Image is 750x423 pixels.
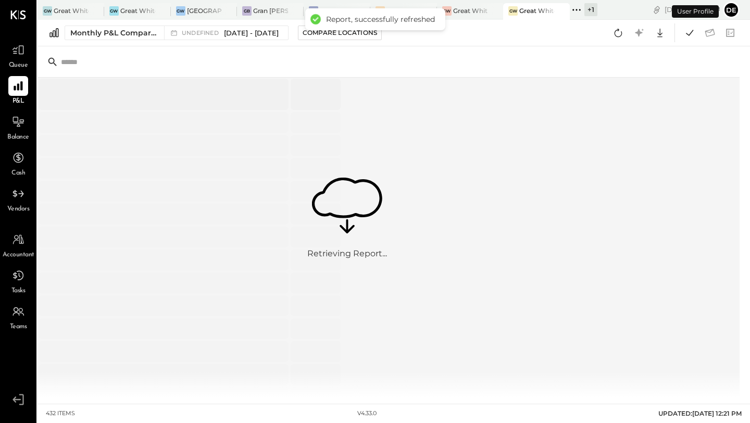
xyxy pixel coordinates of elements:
[65,26,289,40] button: Monthly P&L Comparison undefined[DATE] - [DATE]
[442,6,452,16] div: GW
[658,409,742,417] span: UPDATED: [DATE] 12:21 PM
[665,5,720,15] div: [DATE]
[120,6,155,15] div: Great White Holdings
[652,4,662,15] div: copy link
[1,266,36,296] a: Tasks
[386,6,421,15] div: [GEOGRAPHIC_DATA]
[672,5,719,18] div: User Profile
[326,15,435,24] div: Report, successfully refreshed
[298,26,382,40] button: Compare Locations
[242,6,252,16] div: GB
[182,30,221,36] span: undefined
[320,6,355,15] div: Great White Melrose
[46,409,75,418] div: 432 items
[176,6,185,16] div: GW
[723,2,740,18] button: De
[11,169,25,178] span: Cash
[1,40,36,70] a: Queue
[7,133,29,142] span: Balance
[357,409,377,418] div: v 4.33.0
[3,251,34,260] span: Accountant
[224,28,279,38] span: [DATE] - [DATE]
[109,6,119,16] div: GW
[1,230,36,260] a: Accountant
[187,6,222,15] div: [GEOGRAPHIC_DATA]
[7,205,30,214] span: Vendors
[11,287,26,296] span: Tasks
[1,302,36,332] a: Teams
[1,184,36,214] a: Vendors
[12,97,24,106] span: P&L
[10,322,27,332] span: Teams
[508,6,518,16] div: GW
[1,112,36,142] a: Balance
[303,28,377,37] div: Compare Locations
[253,6,288,15] div: Gran [PERSON_NAME]
[43,6,52,16] div: GW
[376,6,385,16] div: GW
[54,6,89,15] div: Great White Venice
[453,6,488,15] div: Great White Larchmont
[1,76,36,106] a: P&L
[9,61,28,70] span: Queue
[70,28,158,38] div: Monthly P&L Comparison
[307,248,387,260] div: Retrieving Report...
[1,148,36,178] a: Cash
[309,6,318,16] div: GW
[584,3,597,16] div: + 1
[519,6,554,15] div: Great White Brentwood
